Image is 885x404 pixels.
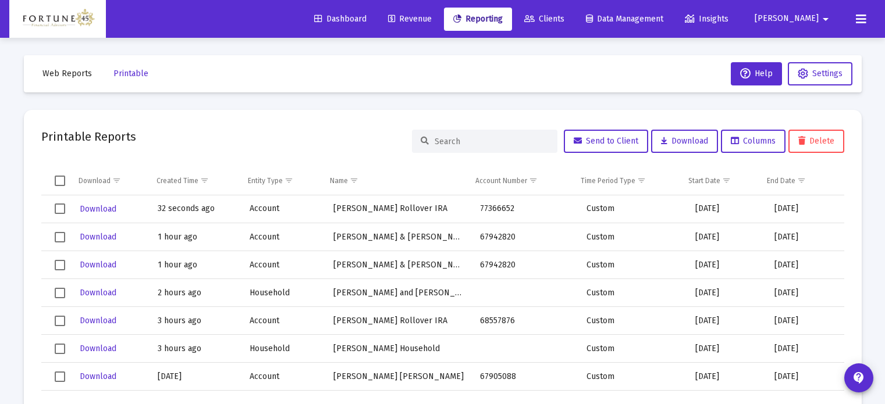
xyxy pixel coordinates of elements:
[586,14,663,24] span: Data Management
[41,167,844,399] div: Data grid
[42,69,92,78] span: Web Reports
[55,176,65,186] div: Select all
[759,167,836,195] td: Column End Date
[573,167,680,195] td: Column Time Period Type
[80,344,116,353] span: Download
[79,256,118,273] button: Download
[766,307,844,335] td: [DATE]
[325,251,472,279] td: [PERSON_NAME] & [PERSON_NAME] Community Property
[472,251,578,279] td: 67942820
[41,127,136,146] h2: Printable Reports
[325,195,472,223] td: [PERSON_NAME] Rollover IRA
[676,8,738,31] a: Insights
[80,316,116,326] span: Download
[578,307,687,335] td: Custom
[766,195,844,223] td: [DATE]
[797,176,806,185] span: Show filter options for column 'End Date'
[581,176,635,185] div: Time Period Type
[453,14,503,24] span: Reporting
[651,130,718,153] button: Download
[150,195,241,223] td: 32 seconds ago
[150,223,241,251] td: 1 hour ago
[578,335,687,363] td: Custom
[788,62,852,85] button: Settings
[322,167,467,195] td: Column Name
[687,363,766,391] td: [DATE]
[577,8,673,31] a: Data Management
[578,251,687,279] td: Custom
[766,279,844,307] td: [DATE]
[79,176,111,185] div: Download
[852,371,866,385] mat-icon: contact_support
[305,8,376,31] a: Dashboard
[388,14,432,24] span: Revenue
[529,176,538,185] span: Show filter options for column 'Account Number'
[79,368,118,385] button: Download
[379,8,441,31] a: Revenue
[241,335,325,363] td: Household
[240,167,322,195] td: Column Entity Type
[104,62,158,85] button: Printable
[472,363,578,391] td: 67905088
[687,195,766,223] td: [DATE]
[241,363,325,391] td: Account
[578,223,687,251] td: Custom
[113,69,148,78] span: Printable
[148,167,239,195] td: Column Created Time
[33,62,101,85] button: Web Reports
[112,176,121,185] span: Show filter options for column 'Download'
[150,335,241,363] td: 3 hours ago
[241,307,325,335] td: Account
[55,203,65,214] div: Select row
[788,130,844,153] button: Delete
[687,251,766,279] td: [DATE]
[740,69,773,78] span: Help
[721,130,786,153] button: Columns
[731,136,776,146] span: Columns
[741,7,847,30] button: [PERSON_NAME]
[574,136,638,146] span: Send to Client
[472,307,578,335] td: 68557876
[798,136,834,146] span: Delete
[687,335,766,363] td: [DATE]
[79,201,118,217] button: Download
[285,176,293,185] span: Show filter options for column 'Entity Type'
[79,284,118,301] button: Download
[157,176,198,185] div: Created Time
[55,371,65,382] div: Select row
[80,204,116,214] span: Download
[150,363,241,391] td: [DATE]
[248,176,283,185] div: Entity Type
[819,8,833,31] mat-icon: arrow_drop_down
[472,195,578,223] td: 77366652
[688,176,720,185] div: Start Date
[472,223,578,251] td: 67942820
[241,279,325,307] td: Household
[680,167,759,195] td: Column Start Date
[515,8,574,31] a: Clients
[766,251,844,279] td: [DATE]
[55,344,65,354] div: Select row
[755,14,819,24] span: [PERSON_NAME]
[325,363,472,391] td: [PERSON_NAME] [PERSON_NAME]
[578,279,687,307] td: Custom
[325,335,472,363] td: [PERSON_NAME] Household
[766,223,844,251] td: [DATE]
[685,14,728,24] span: Insights
[524,14,564,24] span: Clients
[79,228,118,245] button: Download
[578,363,687,391] td: Custom
[80,260,116,270] span: Download
[325,307,472,335] td: [PERSON_NAME] Rollover IRA
[637,176,646,185] span: Show filter options for column 'Time Period Type'
[55,260,65,270] div: Select row
[444,8,512,31] a: Reporting
[687,223,766,251] td: [DATE]
[766,363,844,391] td: [DATE]
[80,288,116,298] span: Download
[55,288,65,298] div: Select row
[722,176,731,185] span: Show filter options for column 'Start Date'
[766,335,844,363] td: [DATE]
[661,136,708,146] span: Download
[200,176,209,185] span: Show filter options for column 'Created Time'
